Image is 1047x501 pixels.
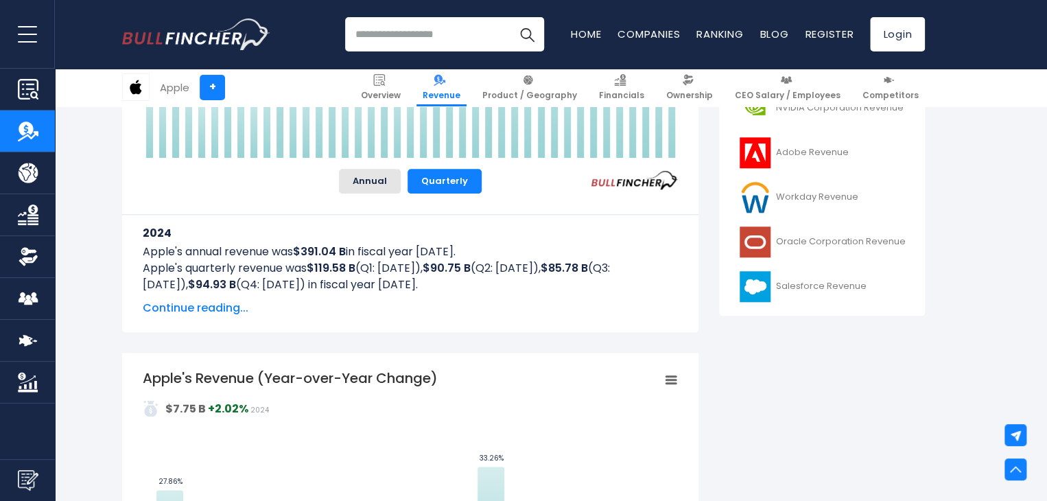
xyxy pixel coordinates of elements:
[160,80,189,95] div: Apple
[355,69,407,106] a: Overview
[735,90,840,101] span: CEO Salary / Employees
[617,27,680,41] a: Companies
[476,69,583,106] a: Product / Geography
[158,476,182,487] text: 27.86%
[805,27,854,41] a: Register
[143,244,678,260] p: Apple's annual revenue was in fiscal year [DATE].
[423,90,460,101] span: Revenue
[143,369,438,388] tspan: Apple's Revenue (Year-over-Year Change)
[339,169,401,194] button: Annual
[599,90,644,101] span: Financials
[729,223,915,261] a: Oracle Corporation Revenue
[729,69,847,106] a: CEO Salary / Employees
[541,260,588,276] b: $85.78 B
[122,19,270,50] a: Go to homepage
[870,17,925,51] a: Login
[307,260,355,276] b: $119.58 B
[361,90,401,101] span: Overview
[856,69,925,106] a: Competitors
[200,75,225,100] a: +
[416,69,467,106] a: Revenue
[571,27,601,41] a: Home
[696,27,743,41] a: Ranking
[250,405,269,415] span: 2024
[122,19,270,50] img: Bullfincher logo
[729,178,915,216] a: Workday Revenue
[143,400,159,417] img: addasd
[143,260,678,293] p: Apple's quarterly revenue was (Q1: [DATE]), (Q2: [DATE]), (Q3: [DATE]), (Q4: [DATE]) in fiscal ye...
[660,69,719,106] a: Ownership
[738,226,772,257] img: ORCL logo
[482,90,577,101] span: Product / Geography
[293,244,346,259] b: $391.04 B
[143,300,678,316] span: Continue reading...
[738,271,772,302] img: CRM logo
[479,453,503,463] text: 33.26%
[593,69,650,106] a: Financials
[208,401,248,417] strong: +2.02%
[729,89,915,127] a: NVIDIA Corporation Revenue
[729,268,915,305] a: Salesforce Revenue
[760,27,788,41] a: Blog
[188,277,236,292] b: $94.93 B
[510,17,544,51] button: Search
[165,401,206,417] strong: $7.75 B
[18,246,38,267] img: Ownership
[423,260,471,276] b: $90.75 B
[738,93,772,124] img: NVDA logo
[862,90,919,101] span: Competitors
[729,134,915,172] a: Adobe Revenue
[408,169,482,194] button: Quarterly
[738,182,772,213] img: WDAY logo
[666,90,713,101] span: Ownership
[123,74,149,100] img: AAPL logo
[143,224,678,242] h3: 2024
[738,137,772,168] img: ADBE logo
